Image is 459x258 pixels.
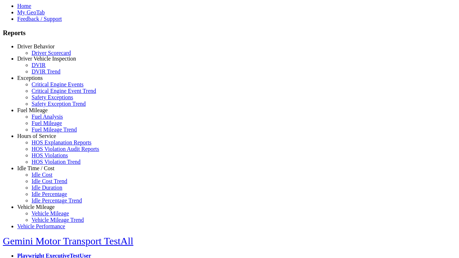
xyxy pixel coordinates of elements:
[32,114,63,120] a: Fuel Analysis
[3,235,133,247] a: Gemini Motor Transport TestAll
[32,159,81,165] a: HOS Violation Trend
[3,29,456,37] h3: Reports
[32,62,46,68] a: DVIR
[32,88,96,94] a: Critical Engine Event Trend
[32,126,77,133] a: Fuel Mileage Trend
[17,75,43,81] a: Exceptions
[17,204,55,210] a: Vehicle Mileage
[32,217,84,223] a: Vehicle Mileage Trend
[32,50,71,56] a: Driver Scorecard
[17,16,62,22] a: Feedback / Support
[32,94,73,100] a: Safety Exceptions
[32,152,68,158] a: HOS Violations
[17,133,56,139] a: Hours of Service
[32,172,52,178] a: Idle Cost
[32,139,91,145] a: HOS Explanation Reports
[32,68,60,75] a: DVIR Trend
[17,3,31,9] a: Home
[32,197,82,204] a: Idle Percentage Trend
[17,107,48,113] a: Fuel Mileage
[32,185,62,191] a: Idle Duration
[17,9,45,15] a: My GeoTab
[32,120,62,126] a: Fuel Mileage
[32,178,67,184] a: Idle Cost Trend
[17,43,55,49] a: Driver Behavior
[17,223,65,229] a: Vehicle Performance
[17,165,55,171] a: Idle Time / Cost
[32,81,84,87] a: Critical Engine Events
[32,210,69,216] a: Vehicle Mileage
[32,191,67,197] a: Idle Percentage
[32,146,99,152] a: HOS Violation Audit Reports
[32,101,86,107] a: Safety Exception Trend
[17,56,76,62] a: Driver Vehicle Inspection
